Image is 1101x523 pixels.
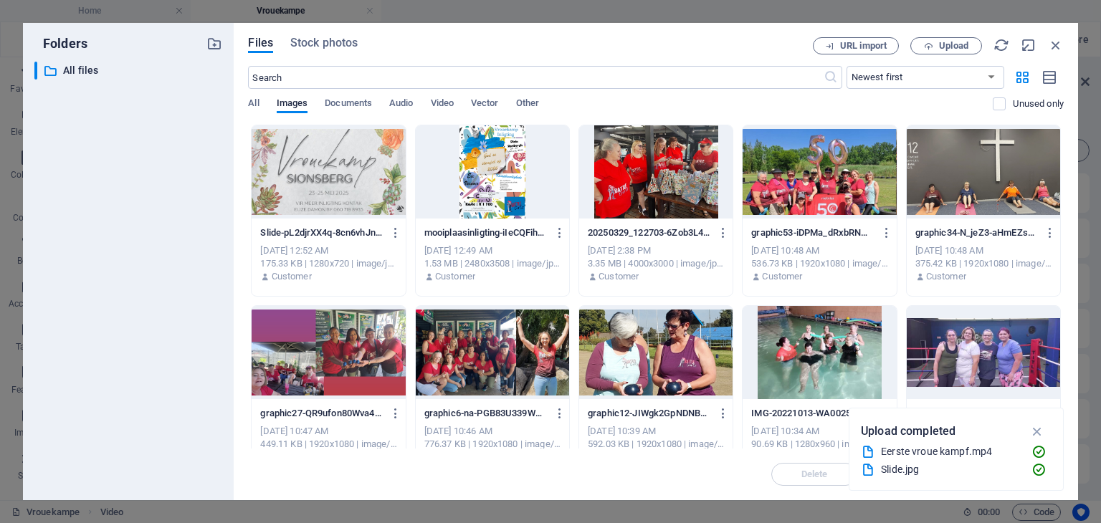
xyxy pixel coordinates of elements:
span: URL import [840,42,887,50]
span: Video [431,95,454,115]
p: graphic34-N_jeZ3-aHmEZsM6VatKb8g.jpg [915,226,1039,239]
span: Audio [389,95,413,115]
span: Files [248,34,273,52]
p: 20250329_122703-6Zob3L44BHMPAHvqe6ihOg.jpg [588,226,711,239]
p: Upload completed [861,422,955,441]
div: [DATE] 10:47 AM [260,425,396,438]
div: [DATE] 2:38 PM [588,244,724,257]
span: All [248,95,259,115]
span: Images [277,95,308,115]
div: [DATE] 10:46 AM [424,425,561,438]
p: Customer [926,270,966,283]
p: graphic53-iDPMa_dRxbRNw5qUkKVswA.jpg [751,226,874,239]
div: [DATE] 10:48 AM [915,244,1052,257]
i: Close [1048,37,1064,53]
p: Customer [762,270,802,283]
div: Eerste vroue kampf.mp4 [881,443,1020,460]
p: Customer [599,270,639,283]
div: ​ [34,62,37,80]
button: URL import [813,37,899,54]
p: mooiplaasinligting-iIeCQFihN4L_6kn9Try9gg.jpg [424,226,548,239]
i: Reload [993,37,1009,53]
span: Vector [471,95,499,115]
div: 592.03 KB | 1920x1080 | image/jpeg [588,438,724,451]
p: Folders [34,34,87,53]
div: [DATE] 10:39 AM [588,425,724,438]
div: 1.53 MB | 2480x3508 | image/jpeg [424,257,561,270]
p: graphic12-JIWgk2GpNDNBVd_tlogTGA.jpg [588,407,711,420]
p: Customer [435,270,475,283]
p: graphic27-QR9ufon80Wva49CdfcOeeA.jpg [260,407,383,420]
button: Upload [910,37,982,54]
div: 90.69 KB | 1280x960 | image/jpeg [751,438,887,451]
a: Skip to main content [6,6,101,18]
p: Slide-pL2djrXX4q-8cn6vhJnR5A.jpg [260,226,383,239]
p: IMG-20221012-WA0020-5r6jhqZ8zOQLmBn4_nrYuQ.jpg [915,407,1039,420]
p: IMG-20221013-WA0025-x8cGxXHjtFtkTPiVdH1gxA.jpg [751,407,874,420]
div: 3.35 MB | 4000x3000 | image/jpeg [588,257,724,270]
p: All files [63,62,196,79]
p: graphic6-na-PGB83U339WH3ccm-L-A.jpg [424,407,548,420]
span: Upload [939,42,968,50]
div: 175.33 KB | 1280x720 | image/jpeg [260,257,396,270]
div: 536.73 KB | 1920x1080 | image/jpeg [751,257,887,270]
div: 776.37 KB | 1920x1080 | image/jpeg [424,438,561,451]
div: Slide.jpg [881,461,1020,478]
p: Displays only files that are not in use on the website. Files added during this session can still... [1013,97,1064,110]
p: Customer [272,270,312,283]
div: 375.42 KB | 1920x1080 | image/jpeg [915,257,1052,270]
div: [DATE] 10:48 AM [751,244,887,257]
span: Other [516,95,539,115]
i: Minimize [1021,37,1036,53]
i: Create new folder [206,36,222,52]
div: [DATE] 12:52 AM [260,244,396,257]
div: [DATE] 10:34 AM [751,425,887,438]
span: Documents [325,95,372,115]
span: Stock photos [290,34,358,52]
div: [DATE] 12:49 AM [424,244,561,257]
div: 449.11 KB | 1920x1080 | image/jpeg [260,438,396,451]
input: Search [248,66,823,89]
